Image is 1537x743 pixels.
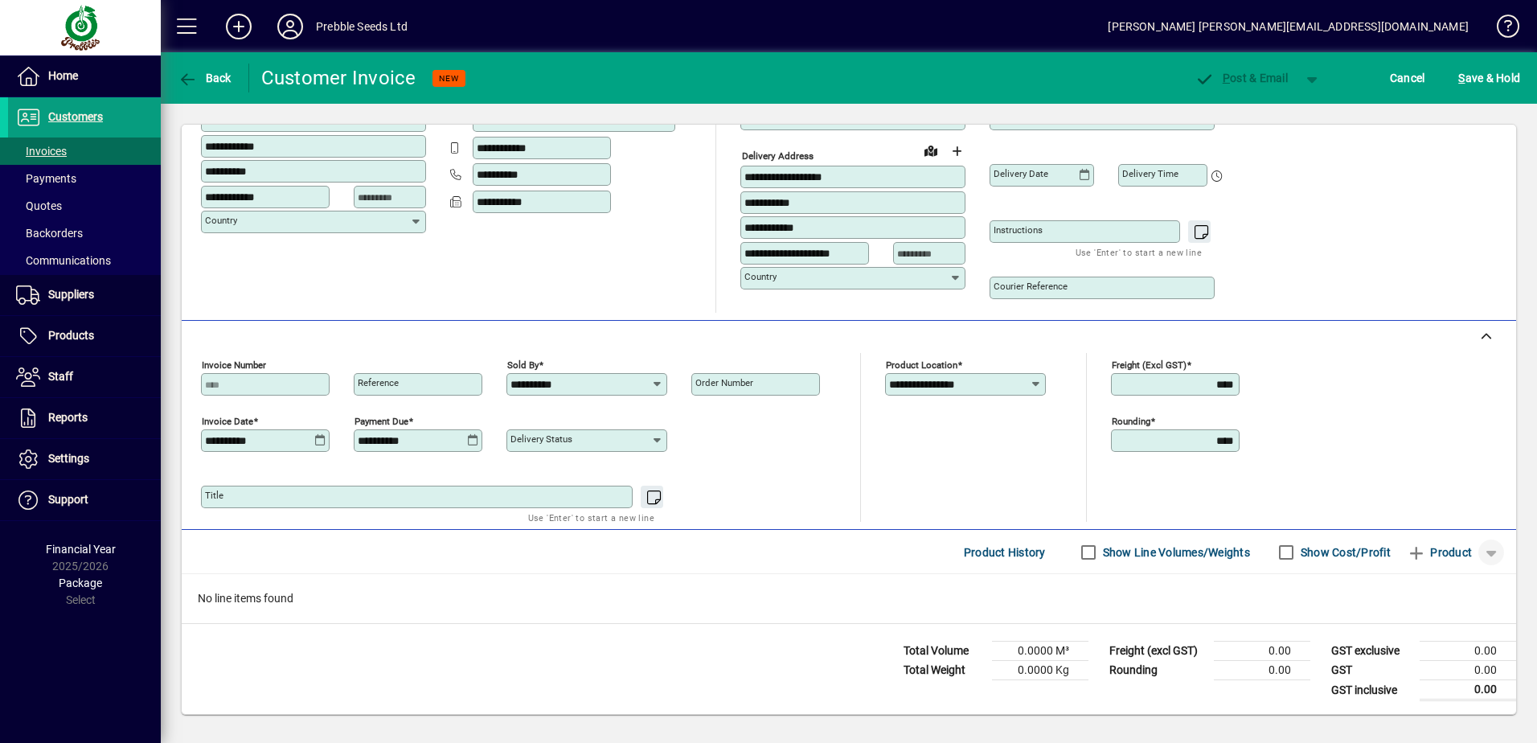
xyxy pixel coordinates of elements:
[1112,416,1150,427] mat-label: Rounding
[48,69,78,82] span: Home
[1386,64,1429,92] button: Cancel
[178,72,232,84] span: Back
[896,661,992,680] td: Total Weight
[16,227,83,240] span: Backorders
[1323,661,1420,680] td: GST
[48,329,94,342] span: Products
[1390,65,1425,91] span: Cancel
[1195,72,1288,84] span: ost & Email
[695,377,753,388] mat-label: Order number
[1214,661,1310,680] td: 0.00
[261,65,416,91] div: Customer Invoice
[1112,359,1187,371] mat-label: Freight (excl GST)
[264,12,316,41] button: Profile
[8,357,161,397] a: Staff
[8,480,161,520] a: Support
[8,56,161,96] a: Home
[1187,64,1296,92] button: Post & Email
[1076,243,1202,261] mat-hint: Use 'Enter' to start a new line
[1323,642,1420,661] td: GST exclusive
[48,452,89,465] span: Settings
[48,411,88,424] span: Reports
[992,642,1088,661] td: 0.0000 M³
[1101,661,1214,680] td: Rounding
[205,490,223,501] mat-label: Title
[528,508,654,527] mat-hint: Use 'Enter' to start a new line
[992,661,1088,680] td: 0.0000 Kg
[994,168,1048,179] mat-label: Delivery date
[16,254,111,267] span: Communications
[1223,72,1230,84] span: P
[46,543,116,556] span: Financial Year
[1323,680,1420,700] td: GST inclusive
[1420,661,1516,680] td: 0.00
[8,439,161,479] a: Settings
[16,199,62,212] span: Quotes
[358,377,399,388] mat-label: Reference
[1101,642,1214,661] td: Freight (excl GST)
[964,540,1046,565] span: Product History
[202,359,266,371] mat-label: Invoice number
[1407,540,1472,565] span: Product
[439,73,459,84] span: NEW
[48,110,103,123] span: Customers
[174,64,236,92] button: Back
[744,271,777,282] mat-label: Country
[8,275,161,315] a: Suppliers
[48,288,94,301] span: Suppliers
[213,12,264,41] button: Add
[355,416,408,427] mat-label: Payment due
[507,359,539,371] mat-label: Sold by
[994,281,1068,292] mat-label: Courier Reference
[202,416,253,427] mat-label: Invoice date
[8,247,161,274] a: Communications
[1214,642,1310,661] td: 0.00
[994,224,1043,236] mat-label: Instructions
[1458,65,1520,91] span: ave & Hold
[886,359,957,371] mat-label: Product location
[16,172,76,185] span: Payments
[16,145,67,158] span: Invoices
[510,433,572,445] mat-label: Delivery status
[59,577,102,589] span: Package
[8,138,161,165] a: Invoices
[1108,14,1469,39] div: [PERSON_NAME] [PERSON_NAME][EMAIL_ADDRESS][DOMAIN_NAME]
[8,192,161,220] a: Quotes
[8,316,161,356] a: Products
[944,138,969,164] button: Choose address
[1454,64,1524,92] button: Save & Hold
[8,220,161,247] a: Backorders
[1100,544,1250,560] label: Show Line Volumes/Weights
[316,14,408,39] div: Prebble Seeds Ltd
[1420,680,1516,700] td: 0.00
[1485,3,1517,55] a: Knowledge Base
[1420,642,1516,661] td: 0.00
[1458,72,1465,84] span: S
[1122,168,1178,179] mat-label: Delivery time
[48,493,88,506] span: Support
[957,538,1052,567] button: Product History
[182,574,1516,623] div: No line items found
[1399,538,1480,567] button: Product
[205,215,237,226] mat-label: Country
[918,138,944,163] a: View on map
[8,398,161,438] a: Reports
[48,370,73,383] span: Staff
[1297,544,1391,560] label: Show Cost/Profit
[161,64,249,92] app-page-header-button: Back
[896,642,992,661] td: Total Volume
[8,165,161,192] a: Payments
